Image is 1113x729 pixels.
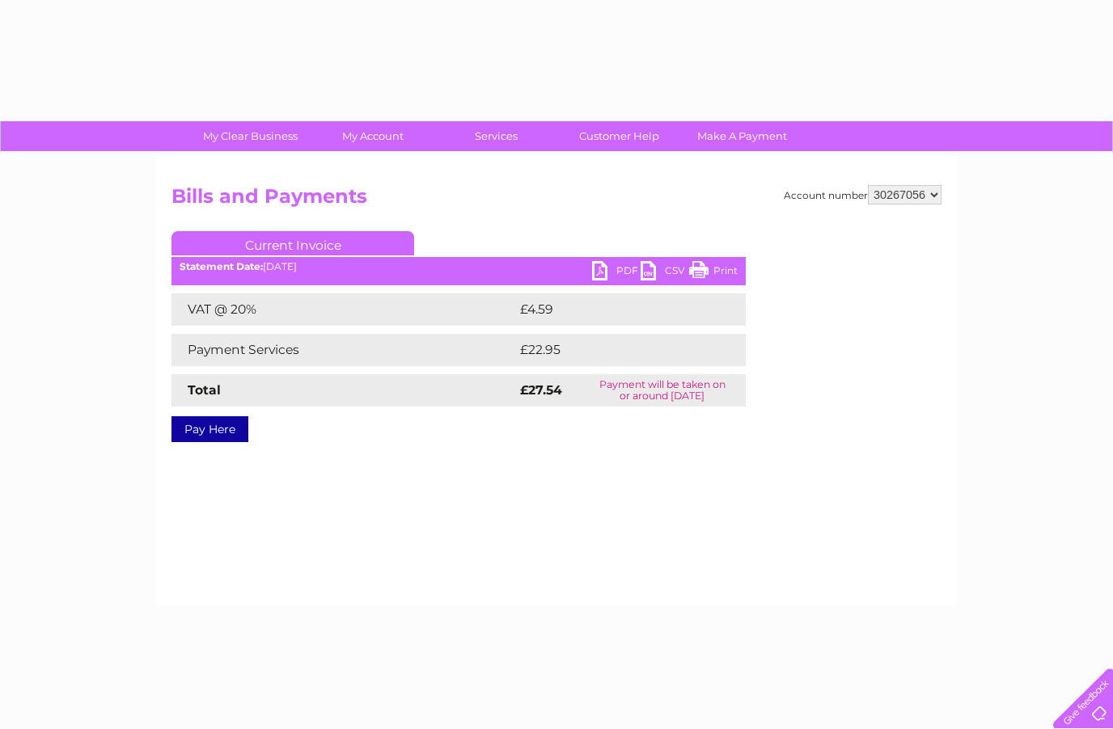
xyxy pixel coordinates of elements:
a: Print [689,261,738,284]
h2: Bills and Payments [171,185,942,216]
td: VAT @ 20% [171,293,516,326]
strong: £27.54 [520,382,562,398]
td: £22.95 [516,334,713,366]
td: Payment will be taken on or around [DATE] [578,374,746,407]
a: My Clear Business [184,121,317,151]
a: CSV [641,261,689,284]
a: Make A Payment [675,121,809,151]
b: Statement Date: [180,260,263,272]
a: Pay Here [171,416,248,442]
a: Customer Help [552,121,686,151]
a: My Account [307,121,440,151]
strong: Total [188,382,221,398]
a: PDF [592,261,641,284]
a: Services [430,121,563,151]
td: £4.59 [516,293,708,326]
div: Account number [784,185,942,204]
td: Payment Services [171,334,516,366]
a: Current Invoice [171,231,414,255]
div: [DATE] [171,261,746,272]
